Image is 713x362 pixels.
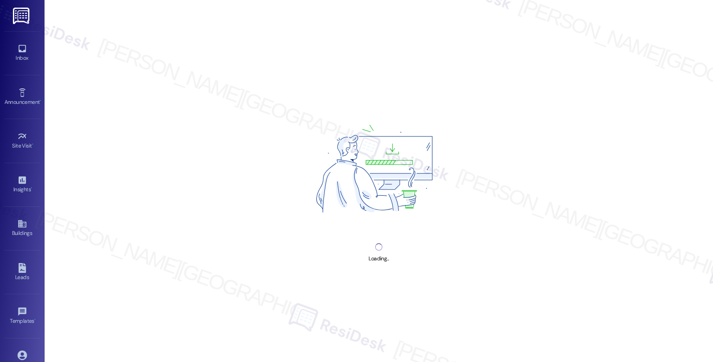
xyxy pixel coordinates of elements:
[13,8,31,24] img: ResiDesk Logo
[4,129,40,153] a: Site Visit •
[40,98,41,104] span: •
[4,304,40,328] a: Templates •
[4,260,40,284] a: Leads
[369,254,389,263] div: Loading...
[32,141,33,148] span: •
[31,185,32,191] span: •
[4,216,40,240] a: Buildings
[34,317,36,323] span: •
[4,41,40,65] a: Inbox
[4,173,40,197] a: Insights •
